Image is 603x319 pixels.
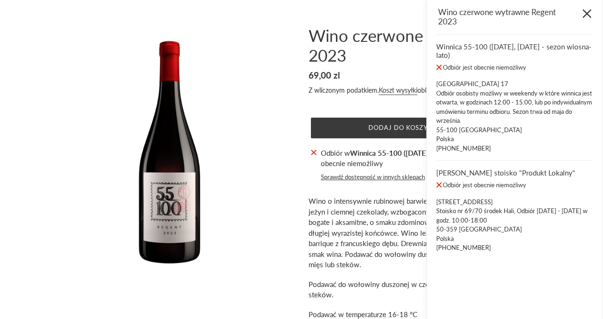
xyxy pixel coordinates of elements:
span: Podawać do wołowiny duszonej w czerwonym winie, pieczonych mięs lub steków. [309,280,539,299]
h1: Wino czerwone wytrawne Regent 2023 [309,25,558,65]
strong: Winnica 55-100 ([DATE], [DATE] - sezon wiosna-lato) [350,149,522,157]
div: Odbiór jest obecnie niemożliwy [436,181,593,190]
p: [STREET_ADDRESS] Stoisko nr 69/70 środek Hali, Odbiór [DATE] - [DATE] w godz. 10:00-18:00 50-359 ... [436,198,593,244]
a: Koszt wysyłki [379,86,417,95]
span: Wino o intensywnie rubinowej barwie. Bogaty nos emanuje aromatami wiśni, jeżyn i ciemnej czekolad... [309,197,554,269]
p: Odbiór w jest obecnie niemożliwy [321,148,558,169]
button: Zamknij [576,1,598,25]
div: Z wliczonym podatkiem. obliczony przy realizacji zakupu. [309,85,558,95]
button: Sprawdź dostępność w innych sklepach [321,173,425,182]
h3: [PERSON_NAME] stoisko "Produkt Lokalny" [436,168,593,177]
div: Odbiór jest obecnie niemożliwy [436,63,593,72]
button: Dodaj do koszyka [311,118,495,138]
h2: Wino czerwone wytrawne Regent 2023 [438,8,576,27]
span: 69,00 zl [309,70,340,80]
h3: Winnica 55-100 ([DATE], [DATE] - sezon wiosna-lato) [436,42,593,59]
p: [PHONE_NUMBER] [436,243,593,253]
span: Dodaj do koszyka [368,124,438,131]
p: [PHONE_NUMBER] [436,144,593,153]
p: [GEOGRAPHIC_DATA] 17 Odbiór osobisty możliwy w weekendy w które winnica jest otwarta, w godzinach... [436,80,593,144]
